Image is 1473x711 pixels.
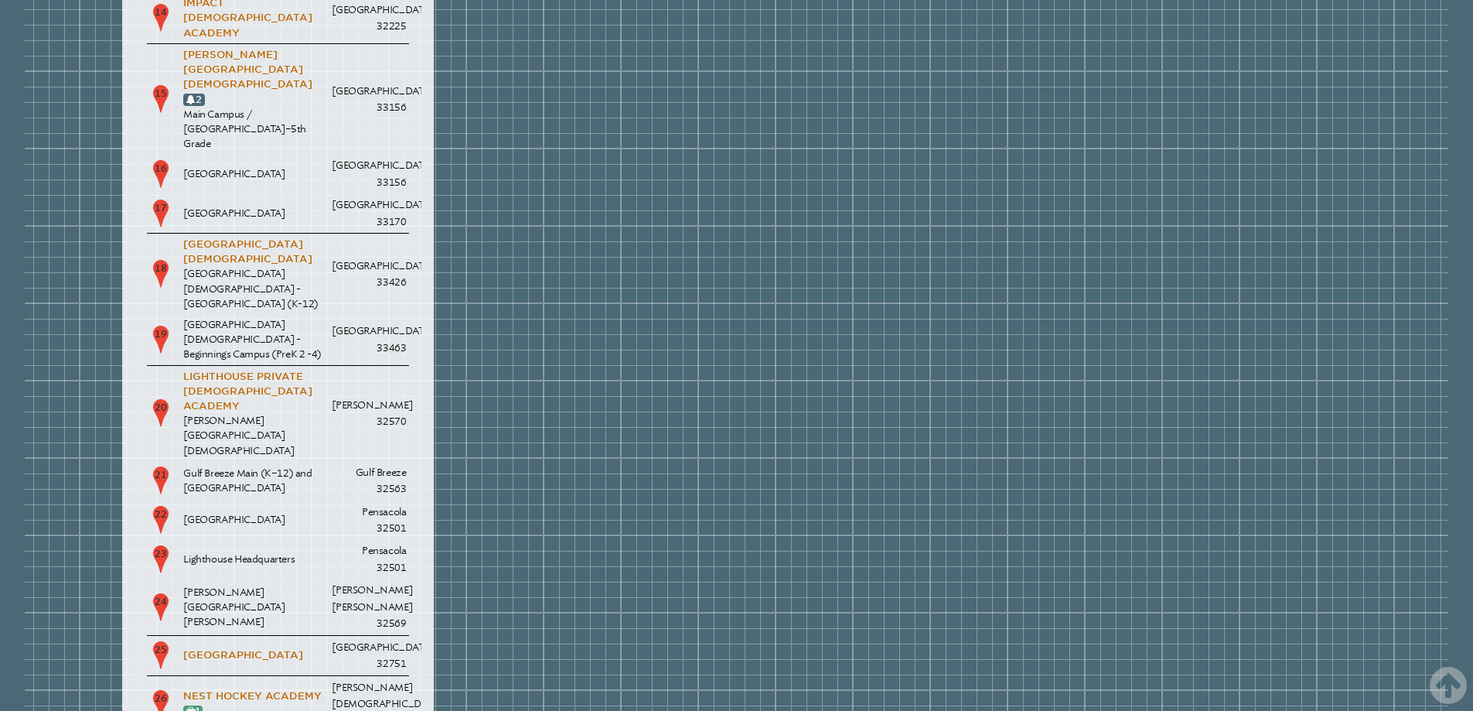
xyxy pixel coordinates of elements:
[332,542,406,576] p: Pensacola 32501
[332,582,406,631] p: [PERSON_NAME] [PERSON_NAME] 32569
[150,504,172,535] p: 22
[183,466,326,495] p: Gulf Breeze Main (K–12) and [GEOGRAPHIC_DATA]
[183,317,326,362] p: [GEOGRAPHIC_DATA][DEMOGRAPHIC_DATA] - Beginnings Campus (PreK 2 -4)
[332,464,406,497] p: Gulf Breeze 32563
[183,512,326,527] p: [GEOGRAPHIC_DATA]
[332,504,406,537] p: Pensacola 32501
[183,690,322,702] a: Nest Hockey Academy
[150,465,172,496] p: 21
[183,371,312,412] a: Lighthouse Private [DEMOGRAPHIC_DATA] Academy
[183,585,326,630] p: [PERSON_NAME][GEOGRAPHIC_DATA][PERSON_NAME]
[150,398,172,429] p: 20
[150,592,172,623] p: 24
[150,640,172,671] p: 25
[183,266,326,311] p: [GEOGRAPHIC_DATA][DEMOGRAPHIC_DATA] - [GEOGRAPHIC_DATA] (K-12)
[332,157,406,190] p: [GEOGRAPHIC_DATA] 33156
[183,206,326,220] p: [GEOGRAPHIC_DATA]
[183,649,303,661] a: [GEOGRAPHIC_DATA]
[150,324,172,355] p: 19
[183,166,326,181] p: [GEOGRAPHIC_DATA]
[150,258,172,289] p: 18
[150,159,172,190] p: 16
[150,2,172,33] p: 14
[150,198,172,229] p: 17
[183,238,312,265] a: [GEOGRAPHIC_DATA][DEMOGRAPHIC_DATA]
[332,258,406,291] p: [GEOGRAPHIC_DATA] 33426
[186,94,202,105] a: 2
[183,49,312,90] a: [PERSON_NAME][GEOGRAPHIC_DATA][DEMOGRAPHIC_DATA]
[183,413,326,458] p: [PERSON_NAME][GEOGRAPHIC_DATA][DEMOGRAPHIC_DATA]
[183,107,326,152] p: Main Campus / [GEOGRAPHIC_DATA]–5th Grade
[332,83,406,116] p: [GEOGRAPHIC_DATA] 33156
[332,323,406,356] p: [GEOGRAPHIC_DATA] 33463
[332,639,406,672] p: [GEOGRAPHIC_DATA] 32751
[332,197,406,230] p: [GEOGRAPHIC_DATA] 33170
[150,84,172,115] p: 15
[183,552,326,566] p: Lighthouse Headquarters
[150,544,172,575] p: 23
[332,397,406,430] p: [PERSON_NAME] 32570
[332,2,406,35] p: [GEOGRAPHIC_DATA] 32225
